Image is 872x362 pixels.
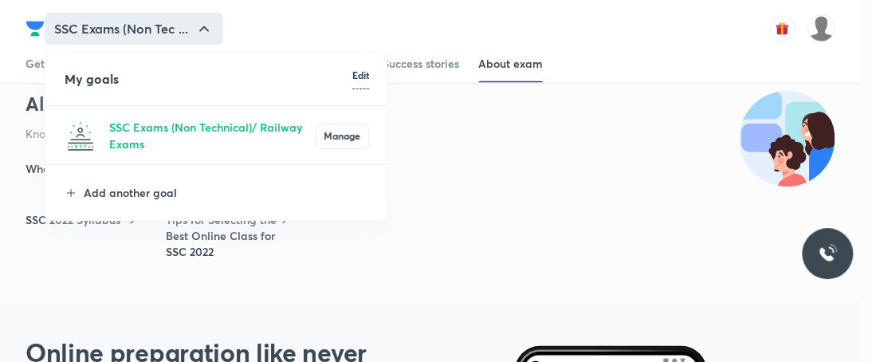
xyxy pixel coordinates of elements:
h6: Edit [352,68,369,82]
p: Add another goal [84,184,369,201]
h4: My goals [65,73,352,85]
button: Manage [316,124,369,149]
p: SSC Exams (Non Technical)/ Railway Exams [109,119,316,152]
img: SSC Exams (Non Technical)/ Railway Exams [65,120,96,152]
